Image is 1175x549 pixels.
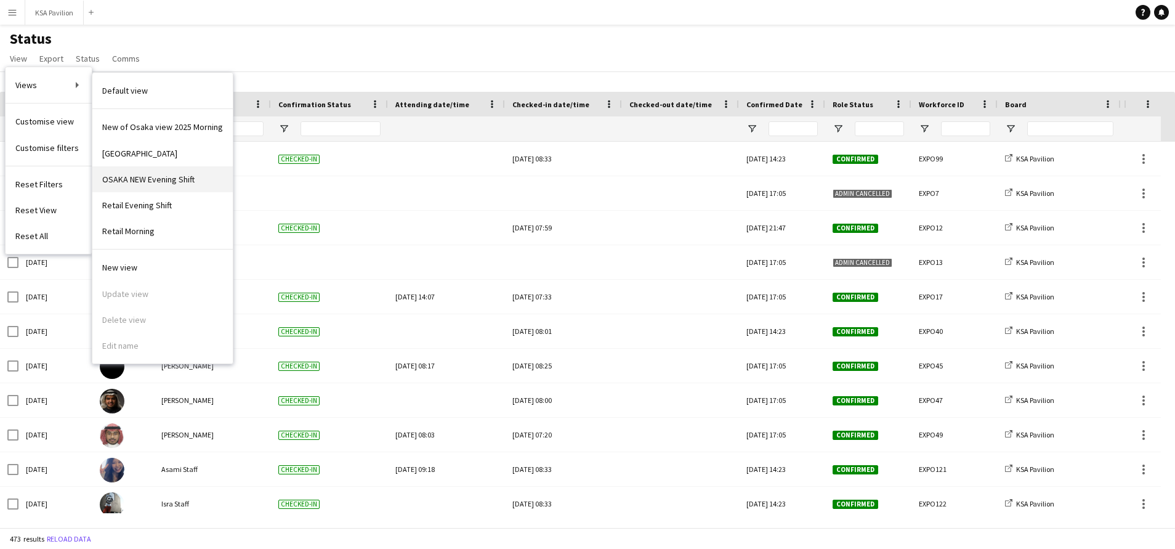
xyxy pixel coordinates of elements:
[395,349,498,383] div: [DATE] 08:17
[102,262,137,273] span: New view
[395,280,498,314] div: [DATE] 14:07
[1016,361,1054,370] span: KSA Pavilion
[278,293,320,302] span: Checked-in
[512,452,615,486] div: [DATE] 08:33
[161,361,214,370] span: [PERSON_NAME]
[1016,154,1054,163] span: KSA Pavilion
[92,78,233,104] a: undefined
[15,205,57,216] span: Reset View
[833,258,892,267] span: Admin cancelled
[1005,100,1027,109] span: Board
[278,500,320,509] span: Checked-in
[833,396,878,405] span: Confirmed
[92,140,233,166] a: undefined
[1005,123,1016,134] button: Open Filter Menu
[911,383,998,417] div: EXPO47
[6,197,92,223] a: Reset View
[739,487,825,521] div: [DATE] 14:23
[739,280,825,314] div: [DATE] 17:05
[6,171,92,197] a: Reset Filters
[833,465,878,474] span: Confirmed
[102,121,223,132] span: New of Osaka view 2025 Morning
[278,123,289,134] button: Open Filter Menu
[71,51,105,67] a: Status
[833,362,878,371] span: Confirmed
[1005,465,1054,474] a: KSA Pavilion
[112,53,140,64] span: Comms
[1016,327,1054,336] span: KSA Pavilion
[6,135,92,161] a: Customise filters
[1005,327,1054,336] a: KSA Pavilion
[18,314,92,348] div: [DATE]
[278,431,320,440] span: Checked-in
[512,349,615,383] div: [DATE] 08:25
[278,465,320,474] span: Checked-in
[1016,189,1054,198] span: KSA Pavilion
[15,79,37,91] span: Views
[1027,121,1113,136] input: Board Filter Input
[833,500,878,509] span: Confirmed
[76,53,100,64] span: Status
[102,200,172,211] span: Retail Evening Shift
[15,116,74,127] span: Customise view
[161,396,214,405] span: [PERSON_NAME]
[941,121,990,136] input: Workforce ID Filter Input
[278,100,351,109] span: Confirmation Status
[34,51,68,67] a: Export
[100,492,124,517] img: Isra Staff
[919,123,930,134] button: Open Filter Menu
[6,108,92,134] a: Customise view
[512,418,615,452] div: [DATE] 07:20
[739,349,825,383] div: [DATE] 17:05
[833,431,878,440] span: Confirmed
[395,452,498,486] div: [DATE] 09:18
[1016,292,1054,301] span: KSA Pavilion
[911,142,998,176] div: EXPO99
[1016,499,1054,508] span: KSA Pavilion
[629,100,712,109] span: Checked-out date/time
[739,314,825,348] div: [DATE] 14:23
[739,211,825,245] div: [DATE] 21:47
[1005,258,1054,267] a: KSA Pavilion
[1005,430,1054,439] a: KSA Pavilion
[919,100,964,109] span: Workforce ID
[102,174,195,185] span: OSAKA NEW Evening Shift
[911,418,998,452] div: EXPO49
[911,280,998,314] div: EXPO17
[739,452,825,486] div: [DATE] 14:23
[278,396,320,405] span: Checked-in
[739,245,825,279] div: [DATE] 17:05
[833,155,878,164] span: Confirmed
[1005,154,1054,163] a: KSA Pavilion
[512,211,615,245] div: [DATE] 07:59
[395,100,469,109] span: Attending date/time
[278,327,320,336] span: Checked-in
[739,176,825,210] div: [DATE] 17:05
[911,314,998,348] div: EXPO40
[92,192,233,218] a: undefined
[395,418,498,452] div: [DATE] 08:03
[833,189,892,198] span: Admin cancelled
[39,53,63,64] span: Export
[1016,396,1054,405] span: KSA Pavilion
[6,223,92,249] a: Reset All
[278,362,320,371] span: Checked-in
[833,224,878,233] span: Confirmed
[18,418,92,452] div: [DATE]
[92,218,233,244] a: undefined
[512,314,615,348] div: [DATE] 08:01
[1005,292,1054,301] a: KSA Pavilion
[833,123,844,134] button: Open Filter Menu
[1016,258,1054,267] span: KSA Pavilion
[18,245,92,279] div: [DATE]
[15,230,48,242] span: Reset All
[855,121,904,136] input: Role Status Filter Input
[161,465,198,474] span: Asami Staff
[746,100,802,109] span: Confirmed Date
[739,383,825,417] div: [DATE] 17:05
[911,176,998,210] div: EXPO7
[15,142,79,153] span: Customise filters
[1005,189,1054,198] a: KSA Pavilion
[1005,223,1054,232] a: KSA Pavilion
[107,51,145,67] a: Comms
